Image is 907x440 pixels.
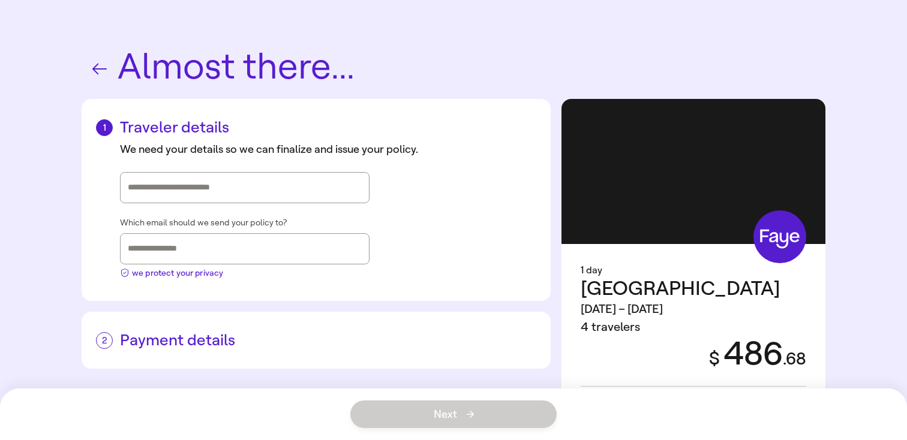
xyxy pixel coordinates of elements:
[434,409,474,420] span: Next
[581,318,780,336] div: 4 travelers
[581,300,780,318] div: [DATE] – [DATE]
[128,179,362,197] input: Street address, city, state
[120,264,223,279] button: we protect your privacy
[120,141,536,158] div: We need your details so we can finalize and issue your policy.
[120,218,287,228] span: Which email should we send your policy to?
[132,267,223,279] span: we protect your privacy
[82,48,825,87] h1: Almost there...
[783,349,806,369] span: . 68
[709,348,720,369] span: $
[96,331,536,349] h2: Payment details
[581,276,780,300] span: [GEOGRAPHIC_DATA]
[581,263,806,278] div: 1 day
[695,336,806,372] div: 486
[96,118,536,137] h2: Traveler details
[350,400,557,428] button: Next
